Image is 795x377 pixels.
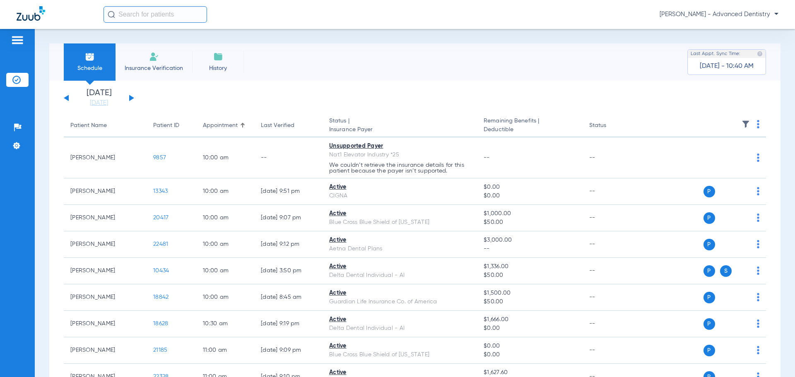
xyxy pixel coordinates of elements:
div: Blue Cross Blue Shield of [US_STATE] [329,218,470,227]
td: [PERSON_NAME] [64,337,147,364]
img: filter.svg [742,120,750,128]
span: $0.00 [484,192,576,200]
img: group-dot-blue.svg [757,319,759,328]
td: 10:00 AM [196,284,254,311]
span: P [703,212,715,224]
div: Patient Name [70,121,107,130]
div: Last Verified [261,121,294,130]
span: P [703,186,715,197]
div: Active [329,368,470,377]
div: Active [329,209,470,218]
span: Insurance Verification [122,64,186,72]
td: 10:00 AM [196,231,254,258]
img: group-dot-blue.svg [757,240,759,248]
td: -- [583,231,638,258]
span: Deductible [484,125,576,134]
span: -- [484,245,576,253]
div: Active [329,342,470,351]
td: [DATE] 9:07 PM [254,205,323,231]
td: 11:00 AM [196,337,254,364]
span: P [703,318,715,330]
td: [DATE] 9:51 PM [254,178,323,205]
td: [PERSON_NAME] [64,311,147,337]
span: P [703,239,715,250]
span: $0.00 [484,351,576,359]
div: Active [329,236,470,245]
div: Patient Name [70,121,140,130]
td: [PERSON_NAME] [64,178,147,205]
div: Active [329,315,470,324]
span: Schedule [70,64,109,72]
div: Appointment [203,121,248,130]
a: [DATE] [74,99,124,107]
td: 10:00 AM [196,258,254,284]
div: CIGNA [329,192,470,200]
div: Active [329,289,470,298]
img: group-dot-blue.svg [757,187,759,195]
td: -- [583,258,638,284]
th: Remaining Benefits | [477,114,582,137]
span: $50.00 [484,298,576,306]
td: [PERSON_NAME] [64,205,147,231]
td: [PERSON_NAME] [64,137,147,178]
img: group-dot-blue.svg [757,214,759,222]
span: $1,336.00 [484,262,576,271]
img: Zuub Logo [17,6,45,21]
input: Search for patients [104,6,207,23]
td: [PERSON_NAME] [64,258,147,284]
img: group-dot-blue.svg [757,346,759,354]
span: 9857 [153,155,166,161]
span: [DATE] - 10:40 AM [700,62,754,70]
span: $1,666.00 [484,315,576,324]
td: [DATE] 9:19 PM [254,311,323,337]
span: 21185 [153,347,167,353]
div: Patient ID [153,121,190,130]
td: -- [583,205,638,231]
span: 13343 [153,188,168,194]
img: Manual Insurance Verification [149,52,159,62]
div: Last Verified [261,121,316,130]
td: -- [583,137,638,178]
div: Guardian Life Insurance Co. of America [329,298,470,306]
td: [DATE] 3:50 PM [254,258,323,284]
img: group-dot-blue.svg [757,120,759,128]
img: group-dot-blue.svg [757,267,759,275]
div: Delta Dental Individual - AI [329,324,470,333]
span: $0.00 [484,324,576,333]
span: Last Appt. Sync Time: [691,50,740,58]
div: Delta Dental Individual - AI [329,271,470,280]
div: Blue Cross Blue Shield of [US_STATE] [329,351,470,359]
span: 18842 [153,294,169,300]
td: [DATE] 9:09 PM [254,337,323,364]
td: 10:00 AM [196,178,254,205]
td: 10:30 AM [196,311,254,337]
span: P [703,265,715,277]
span: $3,000.00 [484,236,576,245]
span: $50.00 [484,271,576,280]
img: group-dot-blue.svg [757,154,759,162]
p: We couldn’t retrieve the insurance details for this patient because the payer isn’t supported. [329,162,470,174]
li: [DATE] [74,89,124,107]
td: -- [583,311,638,337]
th: Status [583,114,638,137]
div: Nat'l Elevator Industry *25 [329,151,470,159]
span: [PERSON_NAME] - Advanced Dentistry [660,10,778,19]
img: last sync help info [757,51,763,57]
img: History [213,52,223,62]
span: 22481 [153,241,168,247]
span: $0.00 [484,342,576,351]
span: $1,500.00 [484,289,576,298]
span: $50.00 [484,218,576,227]
span: $0.00 [484,183,576,192]
div: Aetna Dental Plans [329,245,470,253]
span: P [703,292,715,303]
span: Insurance Payer [329,125,470,134]
td: -- [583,178,638,205]
div: Active [329,183,470,192]
th: Status | [323,114,477,137]
span: 20417 [153,215,169,221]
div: Active [329,262,470,271]
span: 10434 [153,268,169,274]
span: S [720,265,732,277]
td: [DATE] 9:12 PM [254,231,323,258]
